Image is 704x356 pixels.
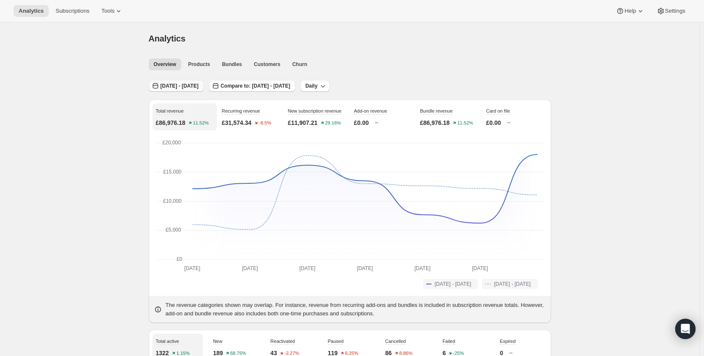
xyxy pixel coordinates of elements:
[420,119,450,127] p: £86,976.18
[292,61,307,68] span: Churn
[209,80,295,92] button: Compare to: [DATE] - [DATE]
[345,351,358,356] text: 6.25%
[500,339,516,344] span: Expired
[241,265,258,271] text: [DATE]
[184,265,200,271] text: [DATE]
[457,121,473,126] text: 11.52%
[166,301,546,318] p: The revenue categories shown may overlap. For instance, revenue from recurring add-ons and bundle...
[230,351,247,356] text: 68.75%
[423,279,478,289] button: [DATE] - [DATE]
[494,281,530,287] span: [DATE] - [DATE]
[213,339,222,344] span: New
[188,61,210,68] span: Products
[156,339,179,344] span: Total active
[165,227,181,233] text: £5,000
[101,8,114,14] span: Tools
[19,8,44,14] span: Analytics
[222,108,261,113] span: Recurring revenue
[288,119,318,127] p: £11,907.21
[651,5,690,17] button: Settings
[357,265,373,271] text: [DATE]
[453,351,464,356] text: -25%
[385,339,406,344] span: Cancelled
[399,351,412,356] text: 8.86%
[354,119,369,127] p: £0.00
[354,108,387,113] span: Add-on revenue
[300,80,330,92] button: Daily
[176,351,189,356] text: 1.15%
[270,339,295,344] span: Reactivated
[305,83,318,89] span: Daily
[675,319,696,339] div: Open Intercom Messenger
[443,339,455,344] span: Failed
[325,121,341,126] text: 29.16%
[55,8,89,14] span: Subscriptions
[624,8,636,14] span: Help
[176,256,182,262] text: £0
[50,5,94,17] button: Subscriptions
[222,61,242,68] span: Bundles
[486,119,501,127] p: £0.00
[14,5,49,17] button: Analytics
[299,265,315,271] text: [DATE]
[154,61,176,68] span: Overview
[163,169,182,175] text: £15,000
[193,121,209,126] text: 11.52%
[482,279,537,289] button: [DATE] - [DATE]
[162,140,181,146] text: £20,000
[288,108,342,113] span: New subscription revenue
[486,108,510,113] span: Card on file
[472,265,488,271] text: [DATE]
[284,351,299,356] text: -2.27%
[149,80,204,92] button: [DATE] - [DATE]
[149,34,186,43] span: Analytics
[222,119,252,127] p: £31,574.34
[156,108,184,113] span: Total revenue
[221,83,290,89] span: Compare to: [DATE] - [DATE]
[611,5,649,17] button: Help
[328,339,344,344] span: Paused
[96,5,128,17] button: Tools
[156,119,186,127] p: £86,976.18
[163,198,182,204] text: £10,000
[254,61,280,68] span: Customers
[435,281,471,287] span: [DATE] - [DATE]
[665,8,685,14] span: Settings
[259,121,271,126] text: -8.5%
[414,265,430,271] text: [DATE]
[161,83,199,89] span: [DATE] - [DATE]
[420,108,453,113] span: Bundle revenue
